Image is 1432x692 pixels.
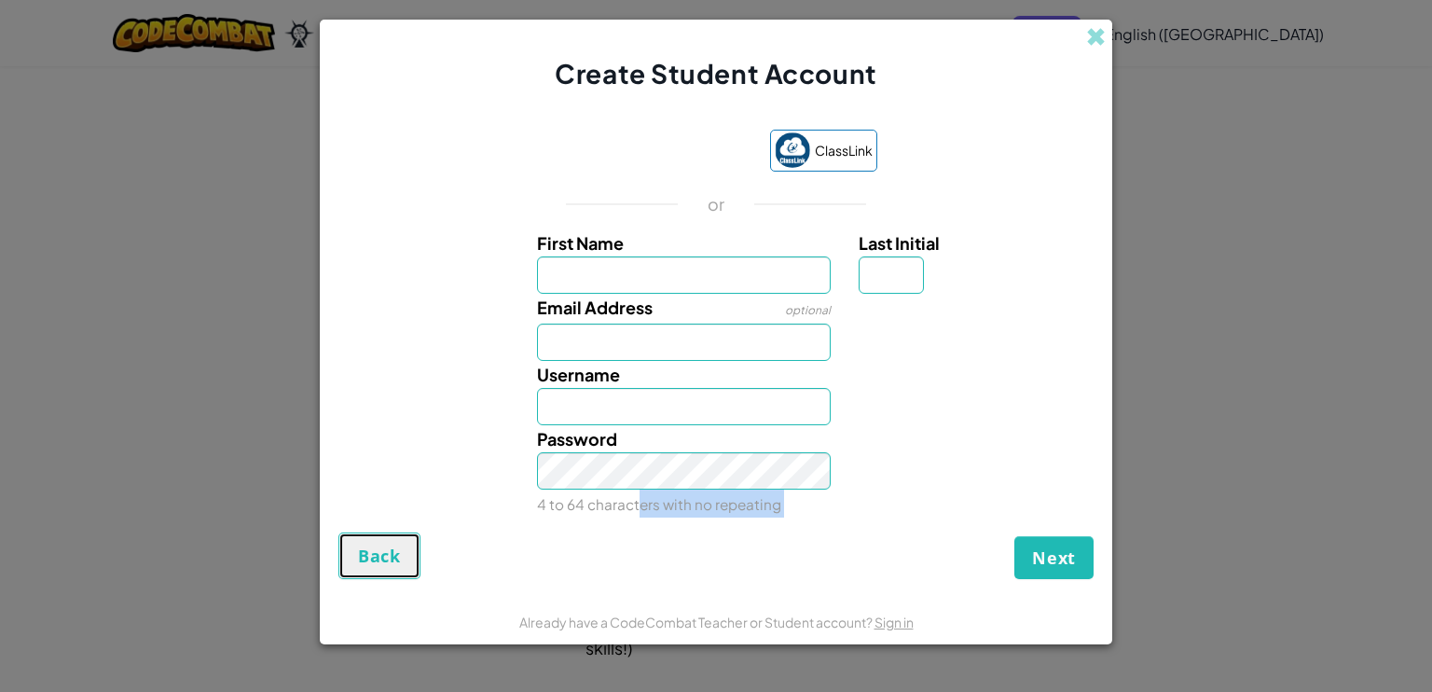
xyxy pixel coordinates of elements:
[555,57,876,90] span: Create Student Account
[815,137,873,164] span: ClassLink
[537,364,620,385] span: Username
[537,297,653,318] span: Email Address
[1032,547,1076,569] span: Next
[1014,536,1094,579] button: Next
[537,232,624,254] span: First Name
[338,533,420,579] button: Back
[874,614,914,630] a: Sign in
[546,131,761,173] iframe: Botón de Acceder con Google
[537,428,617,450] span: Password
[519,614,874,630] span: Already have a CodeCombat Teacher or Student account?
[775,132,810,168] img: classlink-logo-small.png
[537,495,781,513] small: 4 to 64 characters with no repeating
[708,193,725,215] p: or
[859,232,940,254] span: Last Initial
[358,545,401,567] span: Back
[785,303,831,317] span: optional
